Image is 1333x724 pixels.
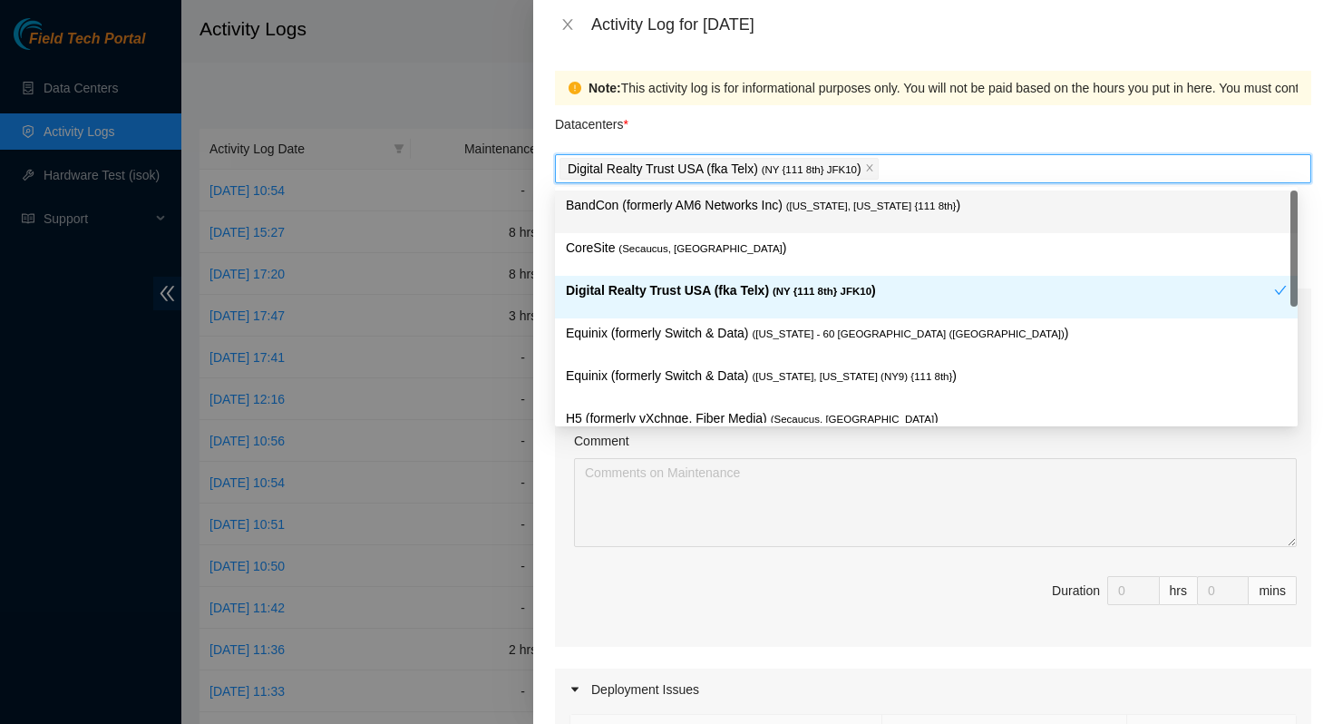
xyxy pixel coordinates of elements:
[762,164,857,175] span: ( NY {111 8th} JFK10
[574,458,1297,547] textarea: Comment
[566,195,1287,216] p: BandCon (formerly AM6 Networks Inc) )
[618,243,782,254] span: ( Secaucus, [GEOGRAPHIC_DATA]
[1249,576,1297,605] div: mins
[569,684,580,695] span: caret-right
[568,159,861,180] p: Digital Realty Trust USA (fka Telx) )
[752,328,1064,339] span: ( [US_STATE] - 60 [GEOGRAPHIC_DATA] ([GEOGRAPHIC_DATA])
[771,414,934,425] span: ( Secaucus, [GEOGRAPHIC_DATA]
[566,238,1287,259] p: CoreSite )
[566,323,1287,344] p: Equinix (formerly Switch & Data) )
[574,431,629,451] label: Comment
[591,15,1311,34] div: Activity Log for [DATE]
[555,669,1311,710] div: Deployment Issues
[560,17,575,32] span: close
[555,105,628,134] p: Datacenters
[1160,576,1198,605] div: hrs
[566,366,1287,386] p: Equinix (formerly Switch & Data) )
[786,201,957,211] span: ( [US_STATE], [US_STATE] {111 8th}
[569,82,581,94] span: exclamation-circle
[566,408,1287,429] p: H5 (formerly vXchnge, Fiber Media) )
[1052,581,1100,601] div: Duration
[589,78,621,98] strong: Note:
[1274,284,1287,297] span: check
[865,163,874,174] span: close
[555,16,580,34] button: Close
[773,286,871,297] span: ( NY {111 8th} JFK10
[752,371,952,382] span: ( [US_STATE], [US_STATE] (NY9) {111 8th}
[566,280,1274,301] p: Digital Realty Trust USA (fka Telx) )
